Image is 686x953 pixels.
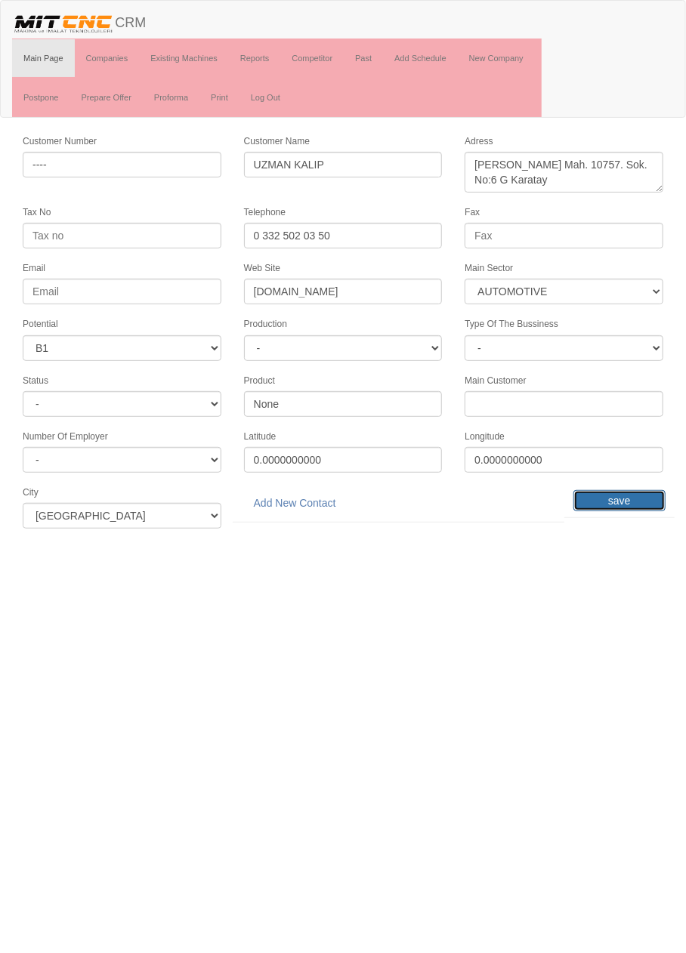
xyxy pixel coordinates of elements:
[465,135,493,148] label: Adress
[239,79,292,116] a: Log Out
[143,79,199,116] a: Proforma
[12,79,70,116] a: Postpone
[23,430,108,443] label: Number Of Employer
[75,39,140,77] a: Companies
[244,375,275,387] label: Product
[244,206,286,219] label: Telephone
[465,318,558,331] label: Type Of The Bussiness
[244,318,287,331] label: Production
[70,79,142,116] a: Prepare Offer
[23,223,221,248] input: Tax no
[280,39,344,77] a: Competitor
[244,490,346,516] a: Add New Contact
[383,39,458,77] a: Add Schedule
[23,135,97,148] label: Customer Number
[465,152,663,193] textarea: [PERSON_NAME] Mah. 10757. Sok. No:6 G Karatay
[23,206,51,219] label: Tax No
[465,223,663,248] input: Fax
[12,39,75,77] a: Main Page
[465,430,505,443] label: Longitude
[244,152,443,177] input: Customer Name
[244,223,443,248] input: Telephone
[23,152,221,177] input: Customer No
[465,375,526,387] label: Main Customer
[23,486,39,499] label: City
[229,39,281,77] a: Reports
[244,135,310,148] label: Customer Name
[23,262,45,275] label: Email
[458,39,535,77] a: New Company
[23,279,221,304] input: Email
[573,490,666,511] input: save
[12,12,115,35] img: header.png
[344,39,383,77] a: Past
[244,430,277,443] label: Latitude
[244,262,280,275] label: Web Site
[23,375,48,387] label: Status
[139,39,229,77] a: Existing Machines
[1,1,157,39] a: CRM
[465,262,513,275] label: Main Sector
[23,318,58,331] label: Potential
[244,279,443,304] input: Web site
[465,206,480,219] label: Fax
[199,79,239,116] a: Print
